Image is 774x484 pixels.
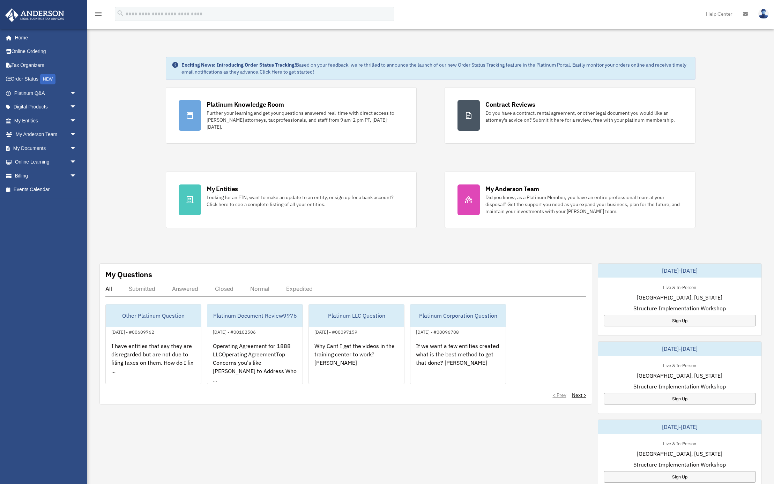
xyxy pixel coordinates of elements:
span: arrow_drop_down [70,114,84,128]
a: Platinum Document Review9976[DATE] - #00102506Operating Agreement for 1888 LLCOperating Agreement... [207,304,303,384]
div: Answered [172,285,198,292]
div: My Entities [207,184,238,193]
div: Platinum Document Review9976 [207,304,303,327]
a: Tax Organizers [5,58,87,72]
img: Anderson Advisors Platinum Portal [3,8,66,22]
a: Online Learningarrow_drop_down [5,155,87,169]
div: Why Cant I get the videos in the training center to work? [PERSON_NAME] [309,336,404,391]
a: Platinum Knowledge Room Further your learning and get your questions answered real-time with dire... [166,87,417,144]
div: Did you know, as a Platinum Member, you have an entire professional team at your disposal? Get th... [485,194,683,215]
span: [GEOGRAPHIC_DATA], [US_STATE] [637,293,722,302]
div: Further your learning and get your questions answered real-time with direct access to [PERSON_NAM... [207,109,404,130]
div: [DATE]-[DATE] [598,420,762,434]
a: Billingarrow_drop_down [5,169,87,183]
div: Live & In-Person [657,439,702,447]
div: My Questions [105,269,152,280]
div: Live & In-Person [657,361,702,369]
div: Contract Reviews [485,100,535,109]
i: search [117,9,124,17]
a: My Documentsarrow_drop_down [5,141,87,155]
span: [GEOGRAPHIC_DATA], [US_STATE] [637,371,722,380]
a: Digital Productsarrow_drop_down [5,100,87,114]
img: User Pic [758,9,769,19]
span: Structure Implementation Workshop [633,382,726,391]
div: All [105,285,112,292]
div: [DATE] - #00609762 [106,328,160,335]
a: Platinum Q&Aarrow_drop_down [5,86,87,100]
div: Platinum Corporation Question [410,304,506,327]
a: My Entities Looking for an EIN, want to make an update to an entity, or sign up for a bank accoun... [166,172,417,228]
a: Sign Up [604,393,756,404]
div: Submitted [129,285,155,292]
i: menu [94,10,103,18]
div: Normal [250,285,269,292]
a: Sign Up [604,315,756,326]
span: Structure Implementation Workshop [633,460,726,469]
span: Structure Implementation Workshop [633,304,726,312]
a: Contract Reviews Do you have a contract, rental agreement, or other legal document you would like... [445,87,695,144]
a: Events Calendar [5,183,87,197]
div: Platinum Knowledge Room [207,100,284,109]
div: [DATE] - #00096708 [410,328,464,335]
div: Expedited [286,285,313,292]
span: arrow_drop_down [70,128,84,142]
div: Live & In-Person [657,283,702,290]
div: [DATE] - #00102506 [207,328,261,335]
a: Online Ordering [5,45,87,59]
a: Home [5,31,84,45]
div: If we want a few entities created what is the best method to get that done? [PERSON_NAME] [410,336,506,391]
a: My Anderson Team Did you know, as a Platinum Member, you have an entire professional team at your... [445,172,695,228]
div: Other Platinum Question [106,304,201,327]
div: Operating Agreement for 1888 LLCOperating AgreementTop Concerns you's like [PERSON_NAME] to Addre... [207,336,303,391]
span: [GEOGRAPHIC_DATA], [US_STATE] [637,449,722,458]
div: Based on your feedback, we're thrilled to announce the launch of our new Order Status Tracking fe... [181,61,690,75]
a: Sign Up [604,471,756,483]
span: arrow_drop_down [70,169,84,183]
div: [DATE] - #00097159 [309,328,363,335]
div: Closed [215,285,233,292]
div: Platinum LLC Question [309,304,404,327]
a: Click Here to get started! [260,69,314,75]
div: [DATE]-[DATE] [598,264,762,278]
a: Other Platinum Question[DATE] - #00609762I have entities that say they are disregarded but are no... [105,304,201,384]
span: arrow_drop_down [70,100,84,114]
a: Platinum Corporation Question[DATE] - #00096708If we want a few entities created what is the best... [410,304,506,384]
span: arrow_drop_down [70,141,84,156]
a: Platinum LLC Question[DATE] - #00097159Why Cant I get the videos in the training center to work? ... [308,304,404,384]
div: Do you have a contract, rental agreement, or other legal document you would like an attorney's ad... [485,109,683,123]
span: arrow_drop_down [70,155,84,169]
a: menu [94,12,103,18]
a: Order StatusNEW [5,72,87,86]
a: My Entitiesarrow_drop_down [5,114,87,128]
a: Next > [572,392,586,399]
div: Looking for an EIN, want to make an update to an entity, or sign up for a bank account? Click her... [207,194,404,208]
div: [DATE]-[DATE] [598,342,762,356]
div: My Anderson Team [485,184,539,193]
div: NEW [40,74,55,84]
strong: Exciting News: Introducing Order Status Tracking! [181,62,296,68]
div: I have entities that say they are disregarded but are not due to filing taxes on them. How do I f... [106,336,201,391]
span: arrow_drop_down [70,86,84,100]
a: My Anderson Teamarrow_drop_down [5,128,87,142]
